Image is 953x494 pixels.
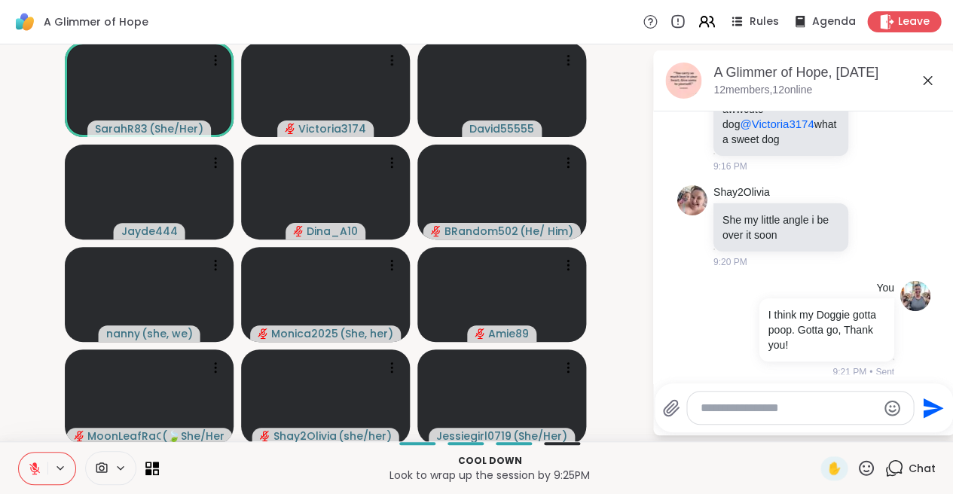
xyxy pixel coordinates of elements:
span: Dina_A10 [307,224,358,239]
button: Send [914,391,948,425]
span: audio-muted [293,226,304,236]
p: Look to wrap up the session by 9:25PM [168,468,811,483]
img: ShareWell Logomark [12,9,38,35]
span: ( she/her ) [338,428,392,444]
span: nanny [106,326,140,341]
span: BRandom502 [444,224,518,239]
span: audio-muted [258,328,268,339]
p: I think my Doggie gotta poop. Gotta go, Thank you! [768,307,885,352]
button: Emoji picker [883,399,901,417]
p: She my little angle i be over it soon [722,212,839,242]
span: audio-muted [475,328,485,339]
span: ( She/Her ) [513,428,567,444]
a: Shay2Olivia [713,185,770,200]
div: A Glimmer of Hope, [DATE] [713,63,942,82]
span: SarahR83 [95,121,148,136]
span: ( She/Her ) [149,121,203,136]
span: Amie89 [488,326,529,341]
textarea: Type your message [701,401,876,416]
span: Rules [749,14,778,29]
span: Jessiegirl0719 [436,428,512,444]
span: @Victoria3174 [740,117,814,130]
h4: You [876,281,894,296]
span: Leave [897,14,929,29]
span: audio-muted [74,431,84,441]
img: A Glimmer of Hope, Sep 09 [665,63,701,99]
span: Jayde444 [121,224,178,239]
span: Chat [908,461,935,476]
span: audio-muted [260,431,270,441]
p: Cool down [168,454,811,468]
p: awwcute dog what a sweet dog [722,102,839,147]
span: Victoria3174 [298,121,366,136]
span: Monica2025 [271,326,338,341]
span: 9:20 PM [713,255,747,269]
img: https://sharewell-space-live.sfo3.digitaloceanspaces.com/user-generated/cca46633-8413-4581-a5b3-c... [900,281,930,311]
span: Sent [875,365,894,379]
img: https://sharewell-space-live.sfo3.digitaloceanspaces.com/user-generated/52607e91-69e1-4ca7-b65e-3... [677,185,707,215]
span: ( she, we ) [142,326,193,341]
span: audio-muted [431,226,441,236]
span: 9:16 PM [713,160,747,173]
span: MoonLeafRaQuel [87,428,160,444]
span: David55555 [469,121,534,136]
p: 12 members, 12 online [713,83,812,98]
span: • [869,365,872,379]
span: Shay2Olivia [273,428,337,444]
span: ✋ [826,459,842,477]
span: Agenda [811,14,855,29]
span: A Glimmer of Hope [44,14,148,29]
span: 9:21 PM [832,365,866,379]
span: ( 🍃She/Her🍃 ) [162,428,224,444]
span: ( He/ Him ) [520,224,573,239]
span: ( She, her ) [340,326,393,341]
span: audio-muted [285,123,295,134]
